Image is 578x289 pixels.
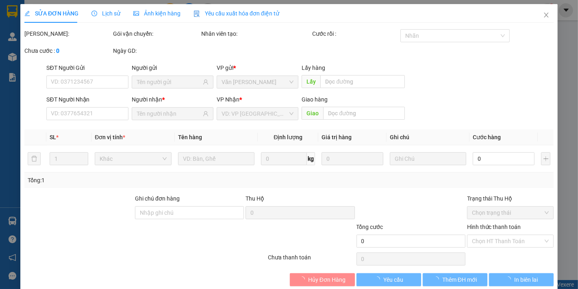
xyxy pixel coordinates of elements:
input: Dọc đường [320,75,405,88]
div: Tổng: 1 [28,176,224,185]
span: user [203,111,209,116]
span: edit [24,11,30,16]
div: SĐT Người Nhận [46,95,128,104]
input: Dọc đường [323,107,405,120]
span: In biên lai [514,275,538,284]
img: icon [193,11,200,17]
div: Chưa cước : [24,46,111,55]
span: kg [307,152,315,165]
button: Thêm ĐH mới [423,273,487,286]
button: Hủy Đơn Hàng [290,273,354,286]
span: Hủy Đơn Hàng [308,275,345,284]
span: Giá trị hàng [322,134,352,140]
th: Ghi chú [387,129,470,145]
span: Thu Hộ [246,195,264,202]
div: Nhân viên tạo: [201,29,310,38]
span: Ảnh kiện hàng [133,10,180,17]
span: Yêu cầu xuất hóa đơn điện tử [193,10,279,17]
span: Khác [100,153,167,165]
span: VP Nhận [217,96,239,103]
span: Thêm ĐH mới [442,275,477,284]
input: 0 [322,152,383,165]
span: Đơn vị tính [95,134,125,140]
span: Tổng cước [356,224,383,230]
div: Cước rồi : [312,29,399,38]
button: Yêu cầu [356,273,421,286]
label: Ghi chú đơn hàng [135,195,180,202]
input: Tên người nhận [137,109,201,118]
span: loading [505,276,514,282]
span: user [203,79,209,85]
div: SĐT Người Gửi [46,63,128,72]
b: 0 [56,47,59,54]
span: loading [299,276,308,282]
div: VP gửi [217,63,298,72]
div: Ngày GD: [113,46,200,55]
span: Tên hàng [178,134,202,140]
input: Ghi Chú [390,152,467,165]
label: Hình thức thanh toán [467,224,521,230]
div: Trạng thái Thu Hộ [467,194,554,203]
span: SL [49,134,56,140]
span: loading [374,276,383,282]
span: Chọn trạng thái [472,207,549,219]
span: Lấy [302,75,320,88]
span: close [543,12,550,18]
span: picture [133,11,139,16]
span: Định lượng [274,134,302,140]
span: Lấy hàng [302,65,325,71]
button: plus [541,152,551,165]
div: Người nhận [132,95,213,104]
span: Văn phòng Phan Thiết [222,76,293,88]
span: Lịch sử [91,10,120,17]
span: SỬA ĐƠN HÀNG [24,10,78,17]
span: loading [433,276,442,282]
input: VD: Bàn, Ghế [178,152,255,165]
button: delete [28,152,41,165]
div: Gói vận chuyển: [113,29,200,38]
input: Tên người gửi [137,78,201,86]
span: Giao [302,107,323,120]
input: Ghi chú đơn hàng [135,206,244,219]
button: In biên lai [489,273,554,286]
span: Yêu cầu [383,275,403,284]
span: clock-circle [91,11,97,16]
div: [PERSON_NAME]: [24,29,111,38]
button: Close [535,4,558,27]
span: Cước hàng [473,134,501,140]
div: Chưa thanh toán [267,253,356,267]
span: Giao hàng [302,96,328,103]
div: Người gửi [132,63,213,72]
